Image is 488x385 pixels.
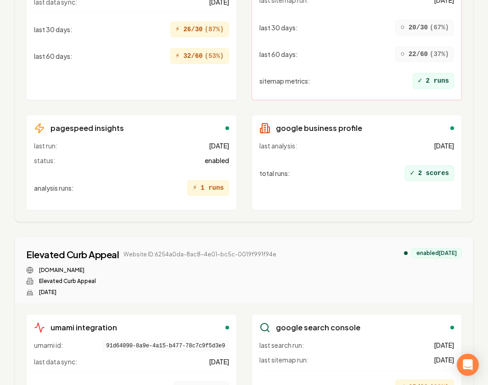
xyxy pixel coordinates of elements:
[259,50,298,59] span: last 60 days :
[434,141,454,150] span: [DATE]
[400,22,405,33] span: ○
[209,141,229,150] span: [DATE]
[450,126,454,130] div: enabled
[34,156,55,165] span: status:
[276,322,360,333] h3: google search console
[175,24,180,35] span: ⚡
[204,25,224,34] span: ( 87 %)
[457,354,479,376] div: Open Intercom Messenger
[395,20,454,35] div: 20/30
[34,51,73,61] span: last 60 days :
[413,73,454,89] div: 2 runs
[192,182,197,193] span: ⚡
[418,75,422,86] span: ✓
[50,322,117,333] h3: umami integration
[276,123,362,134] h3: google business profile
[225,326,229,329] div: enabled
[259,76,310,85] span: sitemap metrics :
[34,141,57,150] span: last run:
[204,51,224,61] span: ( 53 %)
[411,248,462,258] div: enabled [DATE]
[259,169,290,178] span: total runs :
[404,251,408,255] div: analytics enabled
[259,23,298,32] span: last 30 days :
[259,355,309,364] span: last sitemap run:
[405,165,454,181] div: 2 scores
[187,180,229,196] div: 1 runs
[395,46,454,62] div: 22/60
[170,22,229,37] div: 26/30
[430,50,449,59] span: ( 37 %)
[434,340,454,350] span: [DATE]
[434,355,454,364] span: [DATE]
[39,266,84,274] a: [DOMAIN_NAME]
[209,357,229,366] span: [DATE]
[34,183,74,192] span: analysis runs :
[123,251,276,258] span: Website ID: 6254a0da-8ac8-4e01-bc5c-0019f991f94e
[225,126,229,130] div: enabled
[34,340,63,351] span: umami id:
[259,340,304,350] span: last search run:
[34,357,77,366] span: last data sync:
[259,141,297,150] span: last analysis:
[205,156,229,165] span: enabled
[34,25,73,34] span: last 30 days :
[102,340,229,351] span: 91d64090-8a9e-4a15-b477-78c7c9f5d3e9
[430,23,449,32] span: ( 67 %)
[26,266,276,274] div: Website
[50,123,124,134] h3: pagespeed insights
[410,168,415,179] span: ✓
[175,51,180,62] span: ⚡
[26,248,119,261] a: Elevated Curb Appeal
[450,326,454,329] div: enabled
[400,49,405,60] span: ○
[170,48,229,64] div: 32/60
